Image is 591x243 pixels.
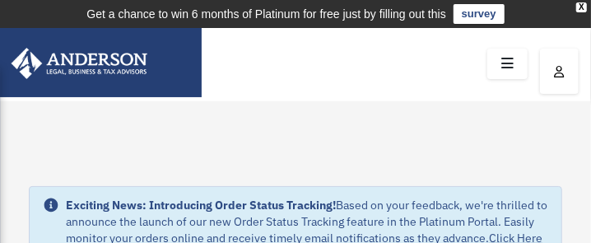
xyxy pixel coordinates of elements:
[86,4,446,24] div: Get a chance to win 6 months of Platinum for free just by filling out this
[576,2,587,12] div: close
[66,198,336,213] strong: Exciting News: Introducing Order Status Tracking!
[454,4,505,24] a: survey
